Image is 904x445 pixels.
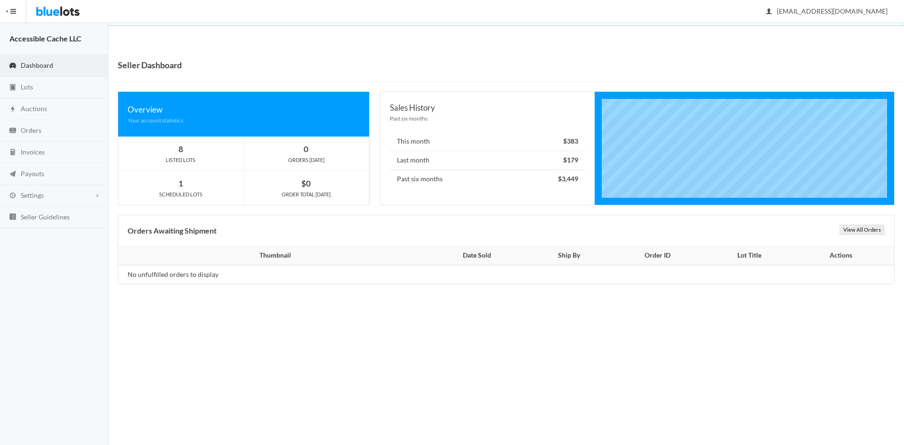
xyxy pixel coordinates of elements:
[8,83,17,92] ion-icon: clipboard
[118,246,427,265] th: Thumbnail
[8,105,17,114] ion-icon: flash
[390,151,585,170] li: Last month
[793,246,894,265] th: Actions
[118,58,182,72] h1: Seller Dashboard
[563,156,578,164] strong: $179
[304,144,308,154] strong: 0
[118,156,243,164] div: LISTED LOTS
[21,148,45,156] span: Invoices
[128,116,360,125] div: Your account statistics
[244,156,369,164] div: ORDERS [DATE]
[764,8,774,16] ion-icon: person
[427,246,527,265] th: Date Sold
[8,213,17,222] ion-icon: list box
[839,225,885,235] a: View All Orders
[8,170,17,179] ion-icon: paper plane
[8,62,17,71] ion-icon: speedometer
[705,246,793,265] th: Lot Title
[558,175,578,183] strong: $3,449
[390,101,585,114] div: Sales History
[21,83,33,91] span: Lots
[21,126,41,134] span: Orders
[8,148,17,157] ion-icon: calculator
[390,170,585,188] li: Past six months
[21,213,70,221] span: Seller Guidelines
[128,226,217,235] b: Orders Awaiting Shipment
[118,190,243,199] div: SCHEDULED LOTS
[178,178,183,188] strong: 1
[527,246,611,265] th: Ship By
[563,137,578,145] strong: $383
[128,103,360,116] div: Overview
[244,190,369,199] div: ORDER TOTAL [DATE]
[8,127,17,136] ion-icon: cash
[21,170,44,178] span: Payouts
[21,61,53,69] span: Dashboard
[390,132,585,151] li: This month
[8,192,17,201] ion-icon: cog
[21,191,44,199] span: Settings
[21,105,47,113] span: Auctions
[390,114,585,123] div: Past six months
[118,265,427,284] td: No unfulfilled orders to display
[9,34,81,43] strong: Accessible Cache LLC
[178,144,183,154] strong: 8
[301,178,311,188] strong: $0
[611,246,705,265] th: Order ID
[767,7,888,15] span: [EMAIL_ADDRESS][DOMAIN_NAME]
